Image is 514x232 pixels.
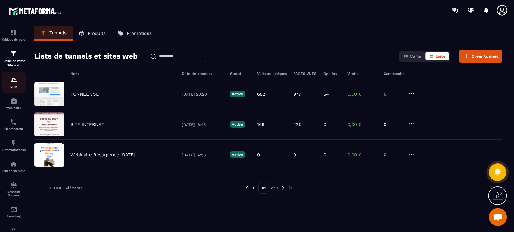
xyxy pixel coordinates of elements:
p: 0 [384,122,402,127]
img: next [280,185,286,191]
h6: Statut [230,72,251,76]
a: social-networksocial-networkRéseaux Sociaux [2,177,26,201]
img: logo [8,5,63,17]
img: next [288,185,293,191]
h6: Opt-ins [323,72,341,76]
p: Promotions [127,31,152,36]
span: Créer tunnel [472,53,498,59]
a: emailemailE-mailing [2,201,26,222]
p: CRM [2,85,26,88]
img: formation [10,76,17,84]
a: schedulerschedulerPlanificateur [2,114,26,135]
h6: Commandes [384,72,405,76]
button: Carte [400,52,425,60]
img: prev [243,185,249,191]
img: image [34,82,64,106]
p: Active [230,91,245,97]
a: formationformationTableau de bord [2,25,26,46]
p: TUNNEL VSL [70,91,99,97]
p: [DATE] 20:20 [182,92,224,96]
h6: Visiteurs uniques [257,72,287,76]
img: automations [10,139,17,147]
img: automations [10,160,17,168]
p: 0,00 € [347,152,378,157]
img: prev [251,185,256,191]
h6: Nom [70,72,176,76]
p: 166 [257,122,264,127]
img: scheduler [10,118,17,126]
p: SITE INTERNET [70,122,104,127]
span: Liste [435,54,445,59]
p: Webinaire Résurgence [DATE] [70,152,135,157]
a: automationsautomationsAutomatisations [2,135,26,156]
img: formation [10,50,17,57]
p: 682 [257,91,265,97]
p: Espace membre [2,169,26,172]
a: automationsautomationsEspace membre [2,156,26,177]
p: 0 [323,122,326,127]
p: Active [230,121,245,128]
img: email [10,206,17,213]
img: social-network [10,182,17,189]
a: Promotions [112,26,158,41]
p: 0 [384,152,402,157]
h2: Liste de tunnels et sites web [34,50,138,62]
p: Active [230,151,245,158]
p: 1-3 sur 3 éléments [49,186,82,190]
h6: PAGES VUES [293,72,317,76]
img: automations [10,97,17,105]
p: 0,00 € [347,122,378,127]
a: formationformationCRM [2,72,26,93]
p: Produits [88,31,106,36]
p: 0 [323,152,326,157]
img: formation [10,29,17,36]
p: Réseaux Sociaux [2,190,26,197]
p: 0 [384,91,402,97]
img: image [34,112,64,136]
a: Tunnels [34,26,73,41]
button: Créer tunnel [459,50,502,63]
p: [DATE] 16:43 [182,122,224,127]
p: 0 [257,152,260,157]
p: Tunnel de vente Site web [2,59,26,67]
p: 54 [323,91,329,97]
p: de 1 [271,185,278,190]
span: Carte [410,54,421,59]
button: Liste [425,52,449,60]
p: 01 [258,182,269,194]
h6: Date de création [182,72,224,76]
p: 225 [293,122,301,127]
p: 0 [293,152,296,157]
a: automationsautomationsWebinaire [2,93,26,114]
p: Planificateur [2,127,26,130]
p: Automatisations [2,148,26,151]
p: Webinaire [2,106,26,109]
img: image [34,143,64,167]
a: Produits [73,26,112,41]
p: 977 [293,91,301,97]
a: formationformationTunnel de vente Site web [2,46,26,72]
p: [DATE] 14:53 [182,153,224,157]
div: Ouvrir le chat [489,208,507,226]
p: 0,00 € [347,91,378,97]
h6: Ventes [347,72,378,76]
p: Tunnels [49,30,67,35]
p: E-mailing [2,215,26,218]
p: Tableau de bord [2,38,26,41]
